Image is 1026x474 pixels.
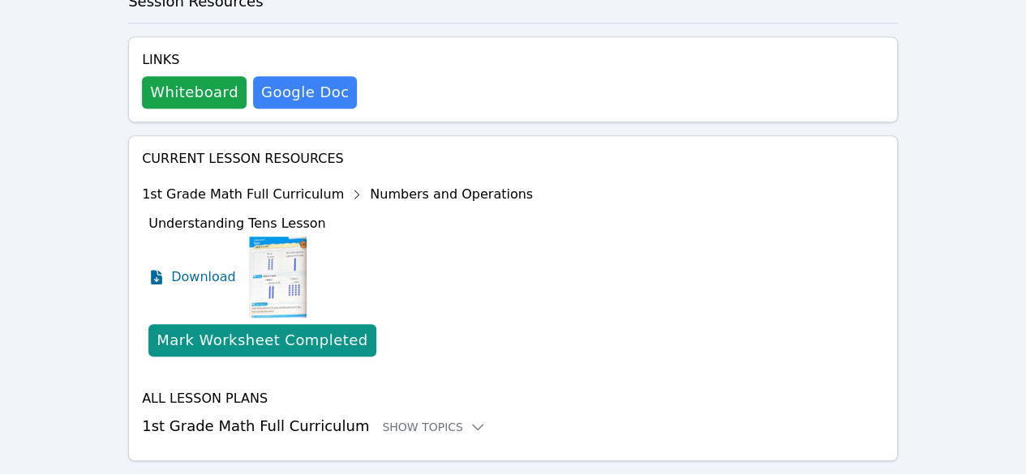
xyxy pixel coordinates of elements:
h4: Links [142,50,357,70]
h3: 1st Grade Math Full Curriculum [142,415,884,438]
button: Show Topics [382,419,486,435]
div: Mark Worksheet Completed [157,329,367,352]
h4: Current Lesson Resources [142,149,884,169]
a: Download [148,237,236,318]
div: 1st Grade Math Full Curriculum Numbers and Operations [142,181,533,207]
button: Whiteboard [142,76,247,109]
span: Download [171,267,236,287]
img: Understanding Tens Lesson [249,237,307,318]
h4: All Lesson Plans [142,389,884,408]
span: Understanding Tens Lesson [148,216,326,231]
a: Google Doc [253,76,357,109]
button: Mark Worksheet Completed [148,324,376,357]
